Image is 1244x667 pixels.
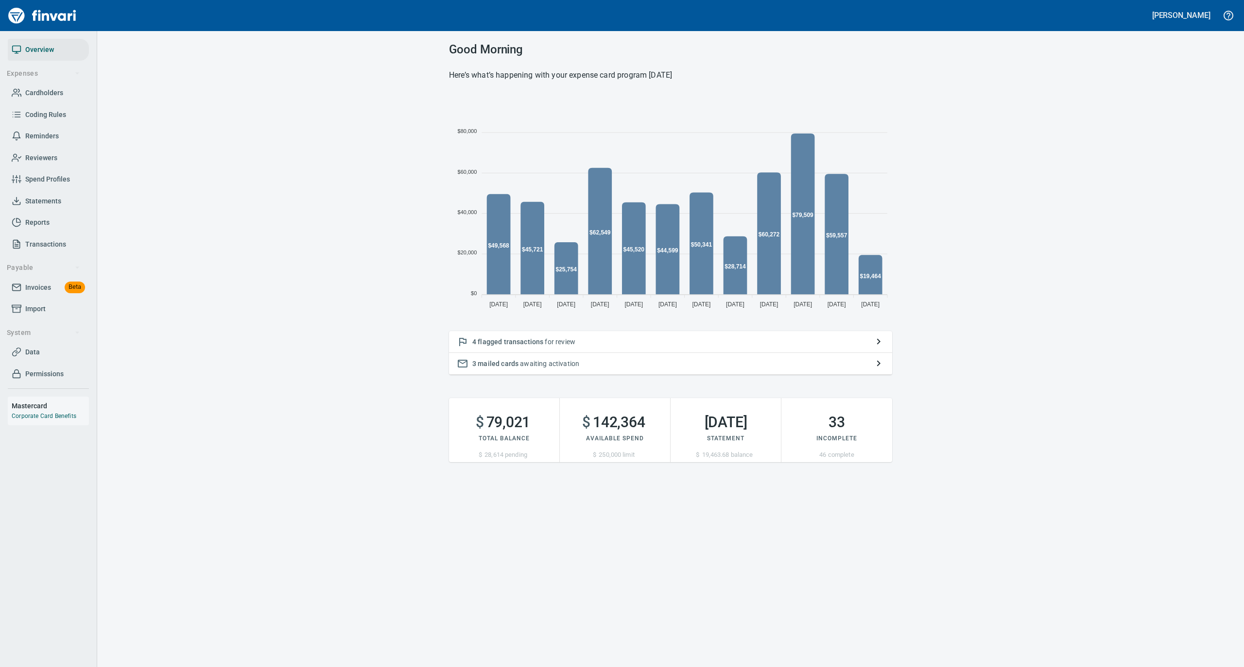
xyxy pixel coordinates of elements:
[8,277,89,299] a: InvoicesBeta
[472,359,869,368] p: awaiting activation
[591,301,609,308] tspan: [DATE]
[25,217,50,229] span: Reports
[3,259,84,277] button: Payable
[478,360,518,367] span: mailed cards
[8,39,89,61] a: Overview
[489,301,508,308] tspan: [DATE]
[8,82,89,104] a: Cardholders
[458,128,477,134] tspan: $80,000
[523,301,542,308] tspan: [DATE]
[8,212,89,233] a: Reports
[692,301,711,308] tspan: [DATE]
[8,104,89,126] a: Coding Rules
[816,435,857,442] span: Incomplete
[25,346,40,358] span: Data
[449,43,892,56] h3: Good Morning
[472,338,476,346] span: 4
[8,125,89,147] a: Reminders
[458,209,477,215] tspan: $40,000
[25,303,46,315] span: Import
[3,65,84,83] button: Expenses
[449,331,892,353] button: 4 flagged transactions for review
[471,290,477,296] tspan: $0
[25,368,64,380] span: Permissions
[449,353,892,375] button: 3 mailed cards awaiting activation
[828,301,846,308] tspan: [DATE]
[449,68,892,82] h6: Here’s what’s happening with your expense card program [DATE]
[794,301,812,308] tspan: [DATE]
[726,301,744,308] tspan: [DATE]
[25,238,66,250] span: Transactions
[25,173,70,185] span: Spend Profiles
[7,67,80,80] span: Expenses
[8,298,89,320] a: Import
[8,168,89,190] a: Spend Profiles
[25,130,59,142] span: Reminders
[624,301,643,308] tspan: [DATE]
[8,341,89,363] a: Data
[1150,8,1213,23] button: [PERSON_NAME]
[3,324,84,342] button: System
[478,338,543,346] span: flagged transactions
[1152,10,1210,20] h5: [PERSON_NAME]
[7,262,80,274] span: Payable
[25,87,63,99] span: Cardholders
[781,450,892,460] p: 46 complete
[760,301,778,308] tspan: [DATE]
[472,337,869,347] p: for review
[25,152,57,164] span: Reviewers
[861,301,880,308] tspan: [DATE]
[458,169,477,175] tspan: $60,000
[8,190,89,212] a: Statements
[781,398,892,462] button: 33Incomplete46 complete
[25,195,61,207] span: Statements
[458,250,477,255] tspan: $20,000
[557,301,575,308] tspan: [DATE]
[25,44,54,56] span: Overview
[8,363,89,385] a: Permissions
[781,414,892,431] h2: 33
[12,413,76,419] a: Corporate Card Benefits
[12,400,89,411] h6: Mastercard
[472,360,476,367] span: 3
[6,4,79,27] img: Finvari
[658,301,677,308] tspan: [DATE]
[65,282,85,293] span: Beta
[8,233,89,255] a: Transactions
[25,282,51,294] span: Invoices
[7,327,80,339] span: System
[25,109,66,121] span: Coding Rules
[8,147,89,169] a: Reviewers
